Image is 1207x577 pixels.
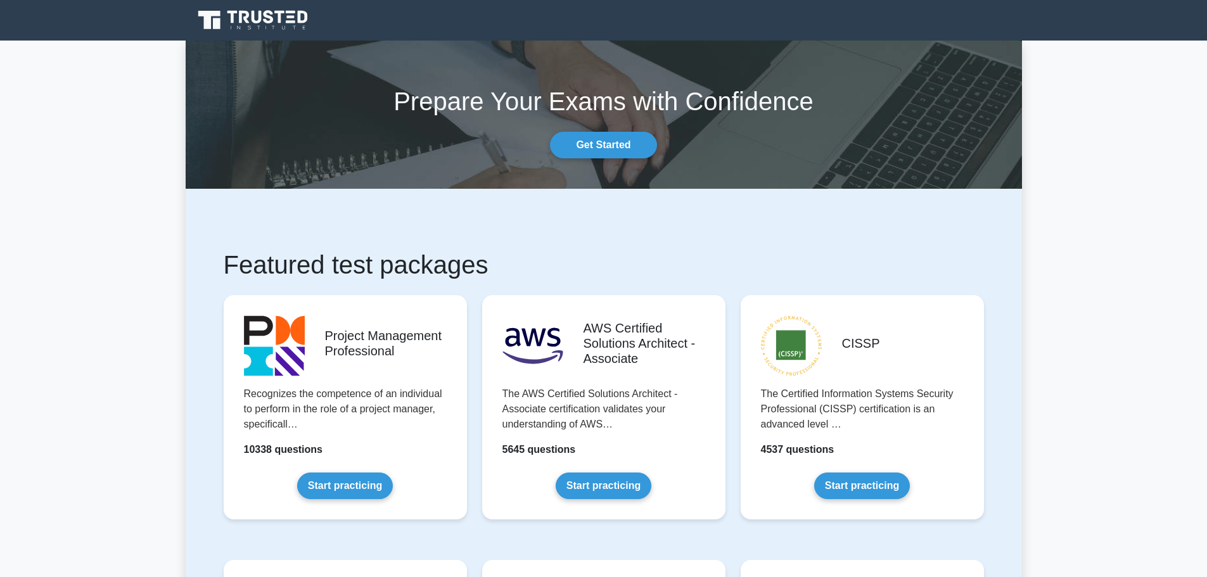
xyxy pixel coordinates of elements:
[297,472,393,499] a: Start practicing
[224,250,984,280] h1: Featured test packages
[550,132,656,158] a: Get Started
[186,86,1022,117] h1: Prepare Your Exams with Confidence
[814,472,910,499] a: Start practicing
[556,472,651,499] a: Start practicing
